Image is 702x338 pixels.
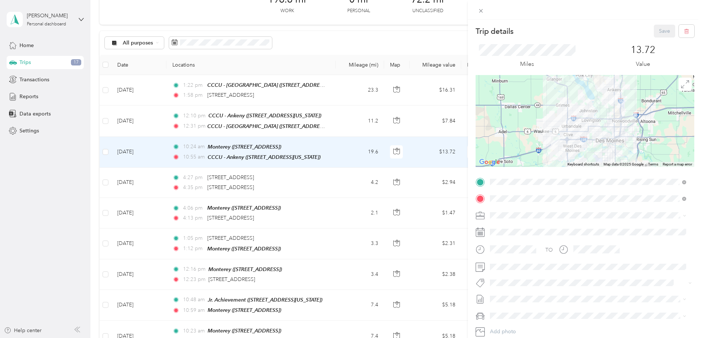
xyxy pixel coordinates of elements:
button: Add photo [487,327,694,337]
p: Trip details [476,26,513,36]
img: Google [477,157,502,167]
p: Miles [520,60,534,69]
a: Terms (opens in new tab) [648,162,658,166]
a: Report a map error [663,162,692,166]
iframe: Everlance-gr Chat Button Frame [661,297,702,338]
span: Map data ©2025 Google [603,162,644,166]
div: TO [545,246,553,254]
p: Value [636,60,650,69]
p: 13.72 [631,44,655,56]
button: Keyboard shortcuts [567,162,599,167]
a: Open this area in Google Maps (opens a new window) [477,157,502,167]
